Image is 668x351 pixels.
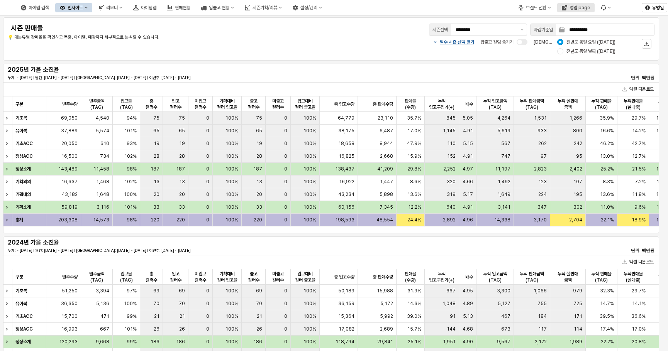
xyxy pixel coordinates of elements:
span: 220 [151,217,159,223]
span: 1,447 [380,179,393,185]
div: Expand row [3,201,13,213]
p: 단위: 백만원 [600,74,654,81]
span: 0 [206,204,209,210]
span: 입고 컬러수 [166,98,185,110]
span: 발주금액(TAG) [84,98,109,110]
span: 1,531 [534,115,547,121]
span: 누적판매율(실매출) [621,271,646,283]
button: 제안 사항 표시 [517,24,527,35]
span: 19 [179,140,185,147]
span: 누적 판매금액(TAG) [517,98,547,110]
button: 설정/관리 [288,3,327,12]
div: 브랜드 전환 [514,3,556,12]
div: 입출고 현황 [197,3,239,12]
span: 16.6% [600,128,614,134]
button: 엑셀 다운로드 [619,257,657,267]
span: 95 [576,153,582,159]
span: 0 [284,115,287,121]
span: 구분 [15,101,23,107]
span: 320 [447,179,456,185]
span: 640 [446,204,456,210]
p: 유병일 [652,5,664,11]
span: 3,170 [534,217,547,223]
span: 배수 [465,274,473,280]
span: 100% [225,179,238,185]
span: 42.7% [632,140,646,147]
span: 구분 [15,274,23,280]
span: 0 [284,217,287,223]
span: 20 [256,191,262,197]
span: 610 [100,140,109,147]
span: 20,050 [61,140,78,147]
span: 누적 입고금액(TAG) [480,271,510,283]
span: 123 [538,179,547,185]
span: 98% [127,217,137,223]
span: 14,573 [93,217,109,223]
span: 302 [573,204,582,210]
span: 5,898 [380,191,393,197]
span: 총 입고수량 [334,101,354,107]
div: Expand row [3,188,13,201]
div: Expand row [3,175,13,188]
button: 인사이트 [55,3,92,12]
span: 6,487 [380,128,393,134]
strong: 정상ACC [15,154,33,159]
span: 101% [124,128,137,134]
span: 567 [501,140,510,147]
div: 아이템맵 [129,3,161,12]
span: 13.0% [600,153,614,159]
div: 리오더 [94,3,127,12]
span: 29.8% [407,166,421,172]
span: 1,649 [497,191,510,197]
span: 4.91 [463,128,473,134]
span: 187 [253,166,262,172]
div: Expand row [3,125,13,137]
span: 69,050 [61,115,78,121]
span: 198,593 [335,217,354,223]
span: 0 [284,204,287,210]
span: 46.2% [600,140,614,147]
div: Expand row [3,137,13,150]
span: 0 [284,128,287,134]
strong: 유아복 [15,128,27,133]
div: Expand row [3,285,13,297]
span: 195 [573,191,582,197]
span: 100% [303,191,316,197]
span: 누적 판매율(TAG) [589,98,614,110]
span: 100% [225,166,238,172]
span: 13.6% [600,191,614,197]
span: 16,825 [339,153,354,159]
strong: 정상소계 [15,166,31,172]
span: 0 [284,153,287,159]
span: 100% [303,140,316,147]
button: 엑셀 다운로드 [619,84,657,94]
span: 102% [124,179,137,185]
span: 누적 입고구입가(+) [428,98,456,110]
span: 4.97 [463,166,473,172]
span: 9.6% [634,204,646,210]
strong: 기초ACC [15,141,33,146]
span: 187 [151,166,159,172]
span: 16,637 [61,179,78,185]
div: 리오더 [106,5,118,10]
span: 43,234 [338,191,354,197]
span: 20 [179,191,185,197]
span: 0 [206,217,209,223]
span: 13.6% [407,191,421,197]
span: 입고 컬러수 [166,271,185,283]
span: 13 [179,179,185,185]
button: 짝수 시즌 선택 열기 [433,39,474,45]
span: 800 [573,128,582,134]
button: 판매현황 [163,3,195,12]
span: 0 [206,115,209,121]
span: 101% [124,204,137,210]
span: 747 [501,153,510,159]
span: 미출고 컬러수 [269,98,287,110]
span: 기획대비 컬러 입고율 [216,271,238,283]
div: Expand row [3,336,13,348]
span: 242 [574,140,582,147]
span: 총 입고수량 [334,274,354,280]
div: Menu item 6 [596,3,615,12]
span: 7,345 [380,204,393,210]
